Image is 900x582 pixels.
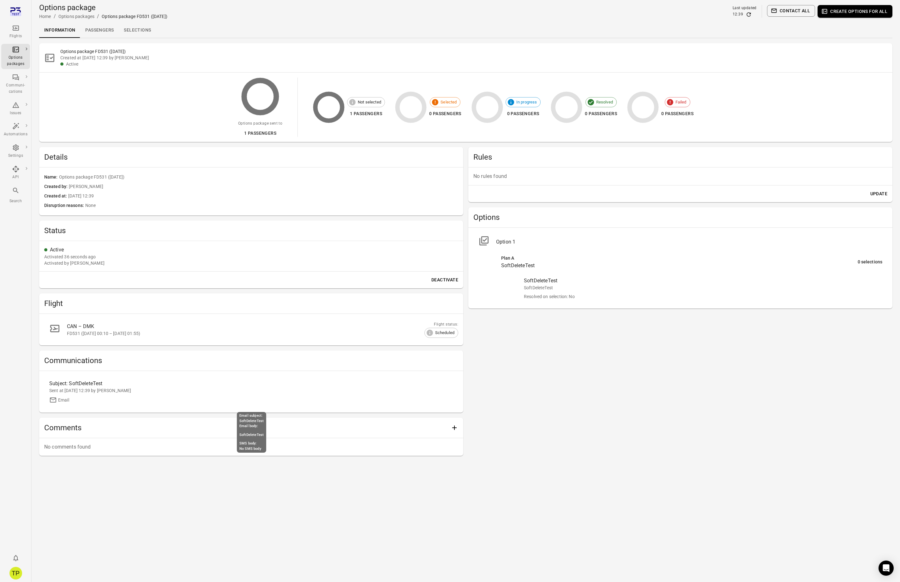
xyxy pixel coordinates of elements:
div: 12:39 [733,11,743,18]
span: None [85,202,458,209]
div: Options package FD531 ([DATE]) [102,13,167,20]
a: Passengers [80,23,119,38]
div: Communi-cations [4,82,27,95]
div: SMS body: [239,441,264,446]
div: 0 selections [858,259,882,266]
div: TP [9,567,22,579]
div: SoftDeleteTest [524,285,882,291]
li: / [54,13,56,20]
a: Communi-cations [1,72,30,97]
span: Not selected [354,99,385,105]
span: [PERSON_NAME] [69,183,458,190]
div: Options packages [4,55,27,67]
a: Settings [1,142,30,161]
div: Created at [DATE] 12:39 by [PERSON_NAME] [60,55,887,61]
div: 0 passengers [661,110,693,118]
span: Failed [672,99,690,105]
div: Options package sent to [238,121,282,127]
h2: Options package FD531 ([DATE]) [60,48,887,55]
div: FD531 ([DATE] 00:10 – [DATE] 01:55) [67,330,443,337]
button: Search [1,185,30,206]
div: Option 1 [496,238,882,246]
nav: Breadcrumbs [39,13,167,20]
span: Name [44,174,59,181]
span: SoftDeleteTest [239,433,264,437]
a: Information [39,23,80,38]
p: No rules found [473,173,887,180]
button: Notifications [9,552,22,564]
div: SoftDeleteTest [501,262,858,269]
div: SoftDeleteTest [239,419,264,424]
h2: Comments [44,423,448,433]
button: Refresh data [746,11,752,18]
span: Resolved [593,99,616,105]
div: No SMS body [239,446,264,452]
h2: Status [44,226,458,236]
span: [DATE] 12:39 [68,193,458,200]
button: Add comment [448,421,461,434]
div: Automations [4,131,27,138]
div: Settings [4,153,27,159]
li: / [97,13,99,20]
div: Issues [4,110,27,116]
div: Active [50,246,458,254]
div: Last updated [733,5,757,11]
div: 16 Sep 2025 12:39 [44,254,96,260]
button: Update [868,188,890,200]
div: 1 passengers [347,110,385,118]
span: In progress [513,99,541,105]
span: Selected [437,99,460,105]
div: Active [66,61,887,67]
a: Subject: SoftDeleteTestSent at [DATE] 12:39 by [PERSON_NAME]Email [44,376,458,408]
a: Home [39,14,51,19]
button: Deactivate [429,274,461,286]
div: Sent at [DATE] 12:39 by [PERSON_NAME] [49,387,453,394]
a: CAN – DMKFD531 ([DATE] 00:10 – [DATE] 01:55) [44,319,458,340]
a: Issues [1,99,30,118]
button: Contact all [767,5,815,17]
a: Options packages [58,14,94,19]
div: Email subject: [239,413,264,419]
div: Flights [4,33,27,39]
div: API [4,174,27,180]
a: Flights [1,22,30,41]
h2: Options [473,212,887,222]
div: 0 passengers [506,110,541,118]
div: CAN – DMK [67,323,443,330]
h2: Communications [44,356,458,366]
h2: Rules [473,152,887,162]
div: Search [4,198,27,204]
div: Flight status: [424,321,458,328]
h2: Details [44,152,458,162]
span: Created by [44,183,69,190]
div: 0 passengers [585,110,617,118]
div: SoftDeleteTest [524,277,882,285]
a: Automations [1,121,30,139]
p: No comments found [44,443,458,451]
div: Local navigation [39,23,892,38]
div: 0 passengers [429,110,461,118]
div: Email body: [239,424,264,429]
div: 1 passengers [238,129,282,137]
span: Disruption reasons [44,202,85,209]
div: Plan A [501,255,858,262]
h2: Flight [44,298,458,309]
a: Options packages [1,44,30,69]
span: Options package FD531 ([DATE]) [59,174,458,181]
button: Create options for all [818,5,892,18]
div: Open Intercom Messenger [879,561,894,576]
h1: Options package [39,3,167,13]
div: Resolved on selection: No [524,293,882,300]
div: Subject: SoftDeleteTest [49,380,352,387]
a: Selections [119,23,156,38]
div: Activated by [PERSON_NAME] [44,260,105,266]
div: Email [58,397,69,403]
button: Tómas Páll Máté [7,564,25,582]
span: Scheduled [432,330,458,336]
span: Created at [44,193,68,200]
a: API [1,163,30,182]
